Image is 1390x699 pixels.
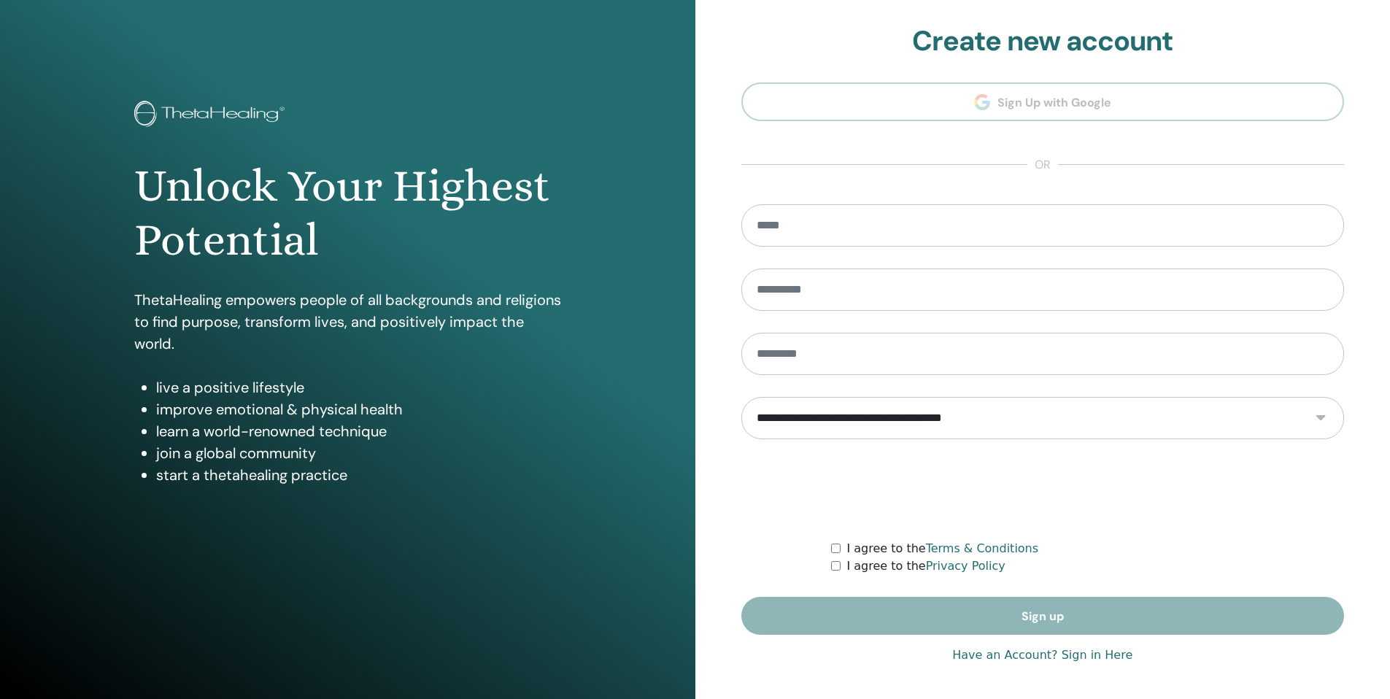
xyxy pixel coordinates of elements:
li: improve emotional & physical health [156,398,561,420]
a: Terms & Conditions [926,541,1038,555]
h1: Unlock Your Highest Potential [134,159,561,268]
label: I agree to the [846,557,1005,575]
a: Privacy Policy [926,559,1005,573]
label: I agree to the [846,540,1038,557]
a: Have an Account? Sign in Here [952,646,1132,664]
h2: Create new account [741,25,1345,58]
iframe: reCAPTCHA [932,461,1154,518]
span: or [1027,156,1058,174]
li: live a positive lifestyle [156,376,561,398]
p: ThetaHealing empowers people of all backgrounds and religions to find purpose, transform lives, a... [134,289,561,355]
li: start a thetahealing practice [156,464,561,486]
li: join a global community [156,442,561,464]
li: learn a world-renowned technique [156,420,561,442]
